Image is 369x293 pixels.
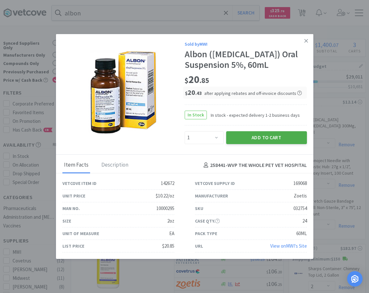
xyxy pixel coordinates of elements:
div: $10.22/oz [156,192,174,200]
div: Man No. [62,205,80,212]
span: $ [185,76,189,85]
img: 3cfb8606789b40f18729c23fb4410788_169068.png [82,50,165,134]
a: View onMWI's Site [270,243,307,249]
div: $20.85 [162,242,174,250]
div: Albon ([MEDICAL_DATA]) Oral Suspension 5%, 60mL [185,49,307,70]
span: . 43 [195,90,202,96]
div: 2oz [167,217,174,225]
div: Manufacturer [195,192,228,199]
div: EA [169,230,174,237]
div: URL [195,243,203,250]
button: Add to Cart [226,131,307,144]
div: Size [62,217,71,224]
div: 10000295 [156,205,174,212]
span: $ [185,90,188,96]
div: Item Facts [62,157,90,173]
div: Unit of Measure [62,230,99,237]
span: after applying rebates and off-invoice discounts [204,90,302,96]
span: 20 [185,88,202,97]
div: SKU [195,205,203,212]
div: Zoetis [294,192,307,200]
span: In stock - expected delivery 1-2 business days [207,112,300,119]
div: 24 [302,217,307,225]
div: Vetcove Item ID [62,180,97,187]
div: 60ML [296,230,307,237]
span: . 85 [199,76,209,85]
div: Pack Type [195,230,217,237]
div: Description [100,157,130,173]
div: 169068 [293,179,307,187]
div: Case Qty. [195,217,220,224]
div: List Price [62,243,84,250]
h4: 258441 - WVP THE WHOLE PET VET HOSPITAL [201,161,307,169]
div: Unit Price [62,192,85,199]
div: 142672 [161,179,174,187]
div: 032754 [293,205,307,212]
div: Sold by MWI [185,41,307,48]
span: 20 [185,73,209,86]
span: In Stock [185,111,207,119]
div: Open Intercom Messenger [347,271,363,287]
div: Vetcove Supply ID [195,180,235,187]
